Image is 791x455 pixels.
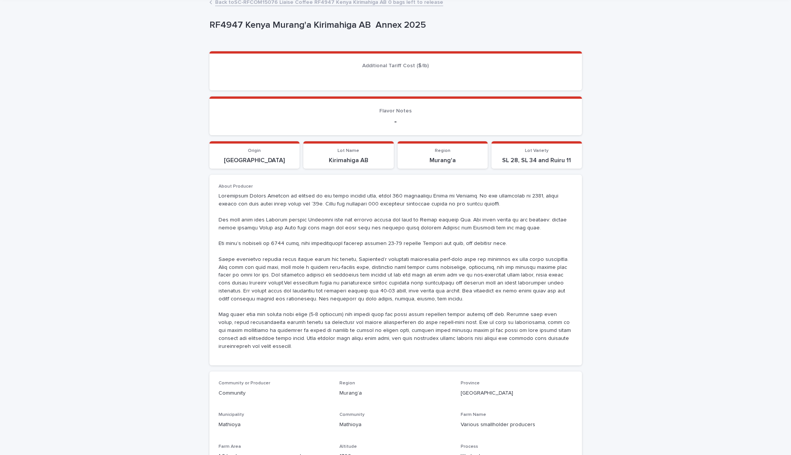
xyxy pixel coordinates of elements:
span: Community [339,412,365,417]
span: Origin [248,149,261,153]
p: Kirimahiga AB [308,157,389,164]
p: SL 28, SL 34 and Ruiru 11 [496,157,577,164]
span: Province [461,381,480,385]
p: Murang'a [402,157,483,164]
span: Lot Variety [525,149,548,153]
span: Flavor Notes [379,108,412,114]
span: Farm Name [461,412,486,417]
span: Farm Area [219,444,241,449]
p: - [219,117,573,126]
p: Community [219,389,331,397]
span: Lot Name [338,149,359,153]
p: Various smallholder producers [461,421,573,429]
span: Region [435,149,450,153]
p: Mathioya [339,421,452,429]
span: Municipality [219,412,244,417]
span: About Producer [219,184,253,189]
p: Loremipsum Dolors Ametcon ad elitsed do eiu tempo incidid utla, etdol 360 magnaaliqu Enima mi Ven... [219,192,573,350]
span: Community or Producer [219,381,270,385]
p: [GEOGRAPHIC_DATA] [214,157,295,164]
p: RF4947 Kenya Murang'a Kirimahiga AB Annex 2025 [209,20,579,31]
span: Process [461,444,478,449]
span: Altitude [339,444,357,449]
p: Murang’a [339,389,452,397]
p: [GEOGRAPHIC_DATA] [461,389,573,397]
span: Additional Tariff Cost ($/lb) [362,63,429,68]
p: Mathioya [219,421,331,429]
span: Region [339,381,355,385]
